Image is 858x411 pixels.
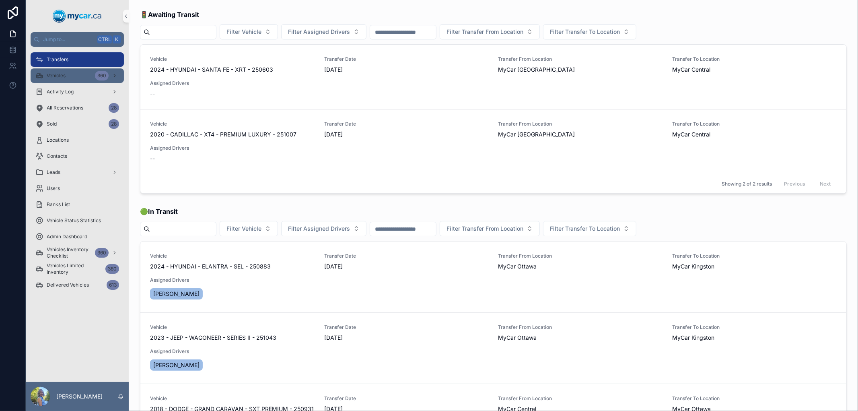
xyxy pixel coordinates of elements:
a: Contacts [31,149,124,163]
div: 28 [109,103,119,113]
span: Transfer From Location [498,121,663,127]
span: MyCar Central [672,130,710,138]
span: Transfer From Location [498,324,663,330]
a: Vehicle2024 - HYUNDAI - SANTA FE - XRT - 250603Transfer Date[DATE]Transfer From LocationMyCar [GE... [140,45,846,109]
span: Leads [47,169,60,176]
span: Assigned Drivers [150,348,315,355]
div: scrollable content [26,47,129,382]
span: Filter Transfer From Location [446,28,523,36]
span: MyCar Ottawa [498,334,537,342]
a: Delivered Vehicles613 [31,278,124,292]
span: Locations [47,137,69,143]
span: Transfers [47,56,68,63]
a: Sold28 [31,117,124,131]
div: 360 [95,248,109,258]
span: -- [150,155,155,163]
span: [DATE] [324,130,489,138]
span: K [113,36,120,43]
span: Showing 2 of 2 results [722,181,772,187]
span: MyCar [GEOGRAPHIC_DATA] [498,130,575,138]
a: Vehicles Inventory Checklist360 [31,246,124,260]
span: Sold [47,121,57,127]
span: Filter Assigned Drivers [288,28,350,36]
span: Transfer To Location [672,121,837,127]
p: [PERSON_NAME] [56,392,103,401]
div: 28 [109,119,119,129]
span: 2024 - HYUNDAI - SANTA FE - XRT - 250603 [150,66,273,74]
span: Contacts [47,153,67,159]
span: Filter Vehicle [226,225,261,233]
span: Transfer Date [324,395,489,402]
span: 2024 - HYUNDAI - ELANTRA - SEL - 250883 [150,262,271,271]
a: Vehicle2023 - JEEP - WAGONEER - SERIES II - 251043Transfer Date[DATE]Transfer From LocationMyCar ... [140,312,846,384]
button: Select Button [281,24,366,39]
span: 🟢 [140,207,178,216]
span: [PERSON_NAME] [153,290,200,298]
span: MyCar Kingston [672,262,714,271]
span: Transfer To Location [672,324,837,330]
span: Transfer To Location [672,253,837,259]
span: [DATE] [324,66,489,74]
span: Transfer From Location [498,56,663,62]
span: Vehicle [150,56,315,62]
span: [PERSON_NAME] [153,361,200,369]
span: Activity Log [47,89,74,95]
span: Jump to... [43,36,94,43]
button: Select Button [543,24,636,39]
span: 🚦 [140,10,199,19]
span: MyCar [GEOGRAPHIC_DATA] [498,66,575,74]
button: Select Button [220,24,278,39]
span: Vehicles Limited Inventory [47,262,102,275]
span: Filter Transfer To Location [550,28,620,36]
span: Filter Transfer From Location [446,225,523,233]
a: Users [31,181,124,196]
span: Transfer Date [324,253,489,259]
span: Delivered Vehicles [47,282,89,288]
span: Filter Transfer To Location [550,225,620,233]
span: Transfer To Location [672,56,837,62]
button: Jump to...CtrlK [31,32,124,47]
strong: Awaiting Transit [148,10,199,19]
button: Select Button [440,221,540,236]
span: Users [47,185,60,192]
a: Vehicle2024 - HYUNDAI - ELANTRA - SEL - 250883Transfer Date[DATE]Transfer From LocationMyCar Otta... [140,242,846,312]
span: MyCar Ottawa [498,262,537,271]
span: [DATE] [324,334,489,342]
a: Admin Dashboard [31,229,124,244]
span: [DATE] [324,262,489,271]
a: Banks List [31,197,124,212]
a: Vehicle2020 - CADILLAC - XT4 - PREMIUM LUXURY - 251007Transfer Date[DATE]Transfer From LocationMy... [140,109,846,174]
span: Vehicle [150,121,315,127]
span: Transfer Date [324,121,489,127]
span: Admin Dashboard [47,233,87,240]
span: Vehicle [150,253,315,259]
div: 360 [95,71,109,81]
span: 2023 - JEEP - WAGONEER - SERIES II - 251043 [150,334,276,342]
span: 2020 - CADILLAC - XT4 - PREMIUM LUXURY - 251007 [150,130,296,138]
img: App logo [53,10,102,23]
span: -- [150,90,155,98]
span: Assigned Drivers [150,145,315,151]
a: Leads [31,165,124,180]
span: Transfer From Location [498,253,663,259]
span: Vehicle Status Statistics [47,217,101,224]
button: Select Button [281,221,366,236]
span: Vehicles [47,72,66,79]
a: Transfers [31,52,124,67]
span: MyCar Central [672,66,710,74]
span: MyCar Kingston [672,334,714,342]
span: Transfer From Location [498,395,663,402]
span: All Reservations [47,105,83,111]
span: Filter Vehicle [226,28,261,36]
button: Select Button [440,24,540,39]
span: Transfer Date [324,56,489,62]
span: Vehicle [150,324,315,330]
span: Assigned Drivers [150,80,315,87]
span: Transfer Date [324,324,489,330]
span: Vehicles Inventory Checklist [47,246,92,259]
span: Ctrl [97,35,112,43]
span: Filter Assigned Drivers [288,225,350,233]
span: Banks List [47,201,70,208]
div: 360 [105,264,119,274]
span: Transfer To Location [672,395,837,402]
